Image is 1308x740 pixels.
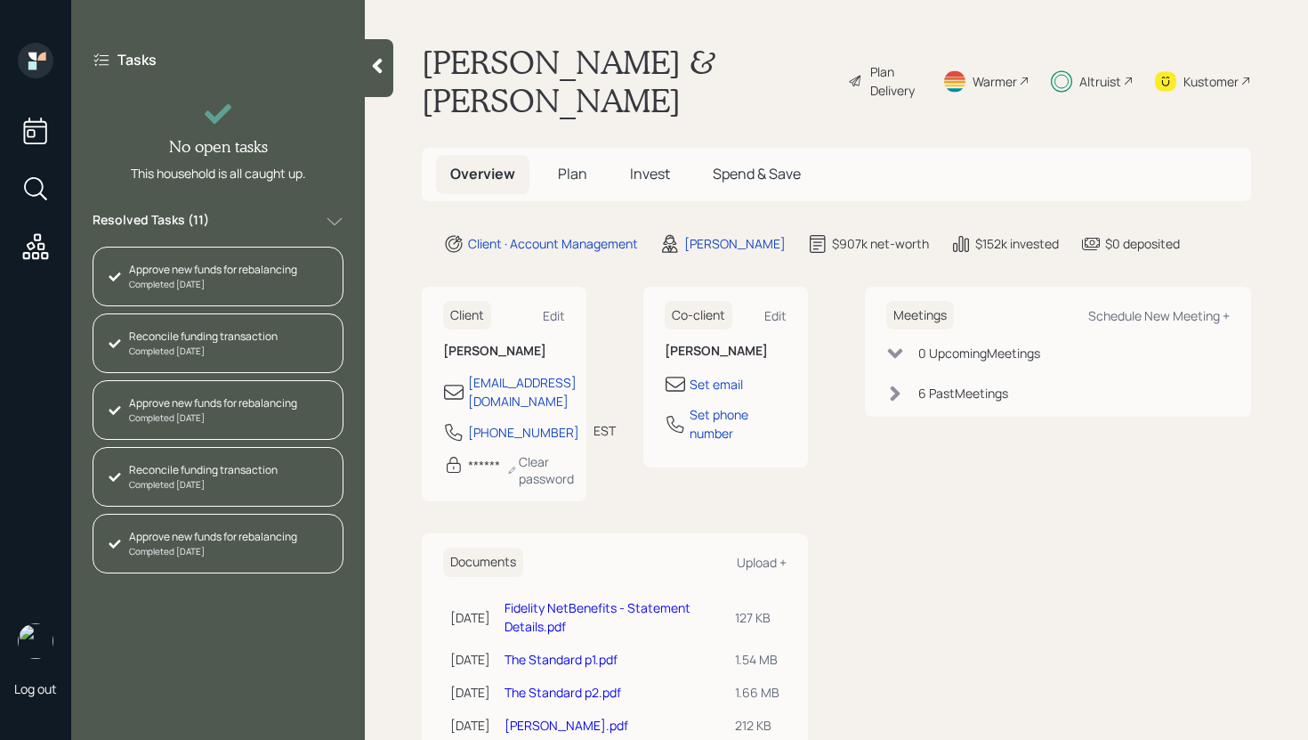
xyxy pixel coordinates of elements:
div: Warmer [973,72,1017,91]
div: Reconcile funding transaction [129,462,278,478]
div: [DATE] [450,650,490,669]
a: [PERSON_NAME].pdf [505,717,628,734]
div: Clear password [507,453,578,487]
h6: [PERSON_NAME] [443,344,565,359]
div: Log out [14,680,57,697]
div: Completed [DATE] [129,545,297,558]
div: Kustomer [1183,72,1239,91]
div: 1.66 MB [735,683,779,702]
h6: Documents [443,548,523,577]
div: Set email [690,375,743,394]
span: Overview [450,164,515,183]
div: EST [593,421,616,440]
div: [DATE] [450,608,490,627]
div: Approve new funds for rebalancing [129,395,297,411]
div: Schedule New Meeting + [1088,307,1230,324]
h6: Co-client [665,301,732,330]
div: Completed [DATE] [129,278,297,291]
a: The Standard p2.pdf [505,684,621,701]
div: $152k invested [975,234,1059,253]
h6: Meetings [886,301,954,330]
div: Set phone number [690,405,787,443]
h6: Client [443,301,491,330]
div: Altruist [1079,72,1121,91]
h6: [PERSON_NAME] [665,344,787,359]
div: Upload + [737,554,787,571]
div: This household is all caught up. [131,164,306,183]
div: Client · Account Management [468,234,638,253]
div: Edit [764,307,787,324]
a: Fidelity NetBenefits - Statement Details.pdf [505,599,690,635]
div: [EMAIL_ADDRESS][DOMAIN_NAME] [468,373,577,411]
span: Spend & Save [713,164,801,183]
label: Tasks [117,50,157,69]
div: [DATE] [450,716,490,735]
div: Completed [DATE] [129,411,297,425]
h1: [PERSON_NAME] & [PERSON_NAME] [422,43,834,119]
div: Reconcile funding transaction [129,329,278,345]
div: 212 KB [735,716,779,735]
div: $0 deposited [1105,234,1180,253]
div: [PERSON_NAME] [684,234,786,253]
label: Resolved Tasks ( 11 ) [93,211,209,232]
div: Plan Delivery [870,62,921,100]
div: 0 Upcoming Meeting s [918,344,1040,362]
div: Completed [DATE] [129,345,278,358]
span: Invest [630,164,670,183]
div: 127 KB [735,608,779,627]
div: 6 Past Meeting s [918,384,1008,403]
div: 1.54 MB [735,650,779,669]
div: $907k net-worth [832,234,929,253]
div: Approve new funds for rebalancing [129,529,297,545]
div: [DATE] [450,683,490,702]
h4: No open tasks [169,137,268,157]
span: Plan [558,164,587,183]
div: [PHONE_NUMBER] [468,423,579,442]
div: Completed [DATE] [129,478,278,492]
div: Edit [543,307,565,324]
div: Approve new funds for rebalancing [129,262,297,278]
a: The Standard p1.pdf [505,651,618,668]
img: retirable_logo.png [18,623,53,659]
